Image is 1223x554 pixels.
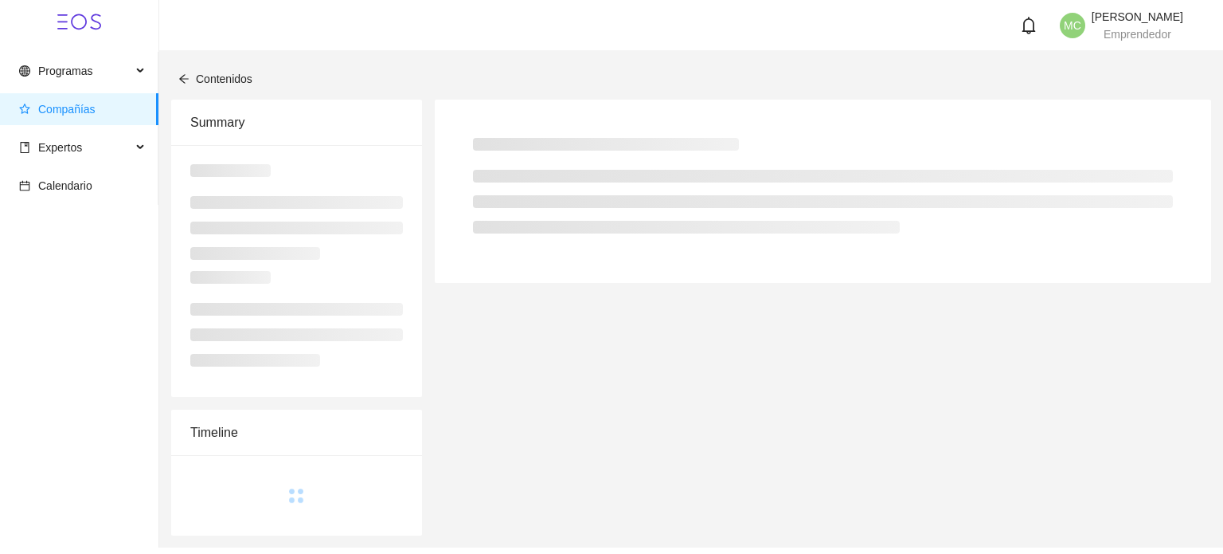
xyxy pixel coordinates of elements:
span: calendar [19,180,30,191]
span: Calendario [38,179,92,192]
span: Emprendedor [1104,28,1171,41]
span: bell [1020,17,1037,34]
span: book [19,142,30,153]
span: Contenidos [196,73,252,85]
span: MC [1064,13,1081,38]
div: Summary [190,100,403,145]
span: arrow-left [178,73,190,84]
span: global [19,65,30,77]
div: Timeline [190,410,403,455]
span: [PERSON_NAME] [1092,10,1183,23]
span: Compañías [38,103,96,116]
span: Expertos [38,141,82,154]
span: star [19,104,30,115]
span: Programas [38,65,92,77]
